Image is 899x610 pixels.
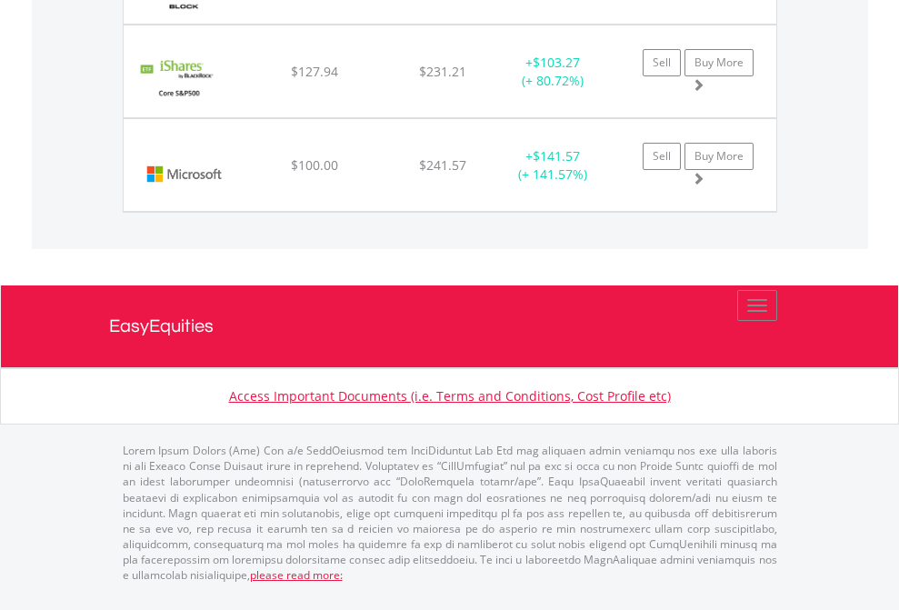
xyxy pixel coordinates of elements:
[643,49,681,76] a: Sell
[419,63,466,80] span: $231.21
[684,143,754,170] a: Buy More
[229,387,671,405] a: Access Important Documents (i.e. Terms and Conditions, Cost Profile etc)
[496,147,610,184] div: + (+ 141.57%)
[109,285,791,367] a: EasyEquities
[123,443,777,583] p: Lorem Ipsum Dolors (Ame) Con a/e SeddOeiusmod tem InciDiduntut Lab Etd mag aliquaen admin veniamq...
[133,142,235,206] img: EQU.US.MSFT.png
[250,567,343,583] a: please read more:
[533,54,580,71] span: $103.27
[684,49,754,76] a: Buy More
[643,143,681,170] a: Sell
[133,48,225,113] img: EQU.US.IVV.png
[291,63,338,80] span: $127.94
[291,156,338,174] span: $100.00
[496,54,610,90] div: + (+ 80.72%)
[419,156,466,174] span: $241.57
[533,147,580,165] span: $141.57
